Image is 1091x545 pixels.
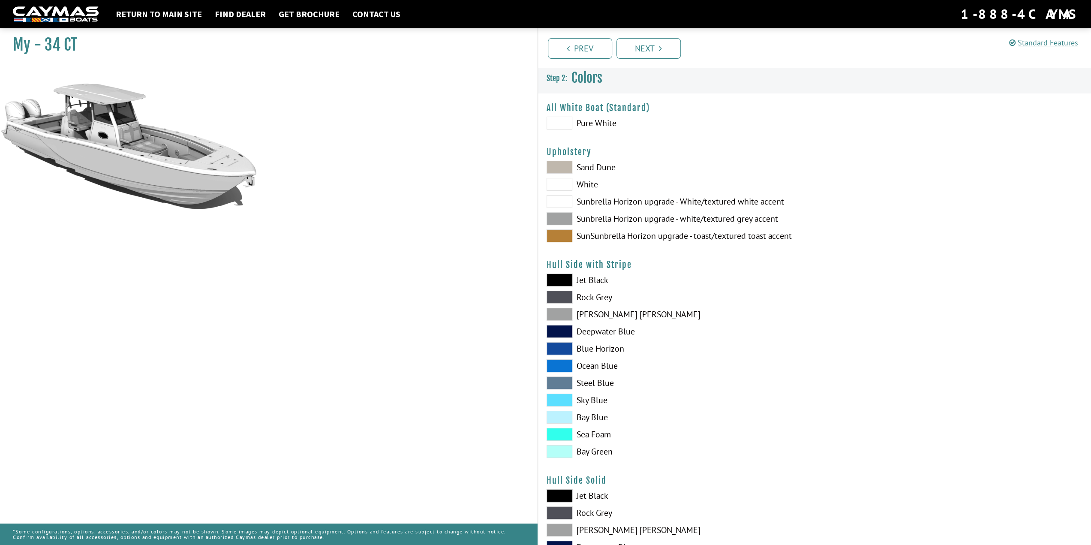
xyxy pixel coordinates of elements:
[547,274,806,286] label: Jet Black
[547,489,806,502] label: Jet Black
[547,342,806,355] label: Blue Horizon
[547,325,806,338] label: Deepwater Blue
[547,475,1083,486] h4: Hull Side Solid
[348,9,405,20] a: Contact Us
[547,195,806,208] label: Sunbrella Horizon upgrade - White/textured white accent
[547,117,806,129] label: Pure White
[547,147,1083,157] h4: Upholstery
[547,102,1083,113] h4: All White Boat (Standard)
[547,524,806,536] label: [PERSON_NAME] [PERSON_NAME]
[547,394,806,406] label: Sky Blue
[547,212,806,225] label: Sunbrella Horizon upgrade - white/textured grey accent
[616,38,681,59] a: Next
[547,428,806,441] label: Sea Foam
[13,6,99,22] img: white-logo-c9c8dbefe5ff5ceceb0f0178aa75bf4bb51f6bca0971e226c86eb53dfe498488.png
[547,506,806,519] label: Rock Grey
[210,9,270,20] a: Find Dealer
[547,376,806,389] label: Steel Blue
[547,411,806,424] label: Bay Blue
[547,178,806,191] label: White
[548,38,612,59] a: Prev
[547,259,1083,270] h4: Hull Side with Stripe
[13,35,516,54] h1: My - 34 CT
[1009,38,1078,48] a: Standard Features
[547,359,806,372] label: Ocean Blue
[547,445,806,458] label: Bay Green
[961,5,1078,24] div: 1-888-4CAYMAS
[547,308,806,321] label: [PERSON_NAME] [PERSON_NAME]
[547,161,806,174] label: Sand Dune
[274,9,344,20] a: Get Brochure
[547,229,806,242] label: SunSunbrella Horizon upgrade - toast/textured toast accent
[547,291,806,304] label: Rock Grey
[111,9,206,20] a: Return to main site
[13,524,524,544] p: *Some configurations, options, accessories, and/or colors may not be shown. Some images may depic...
